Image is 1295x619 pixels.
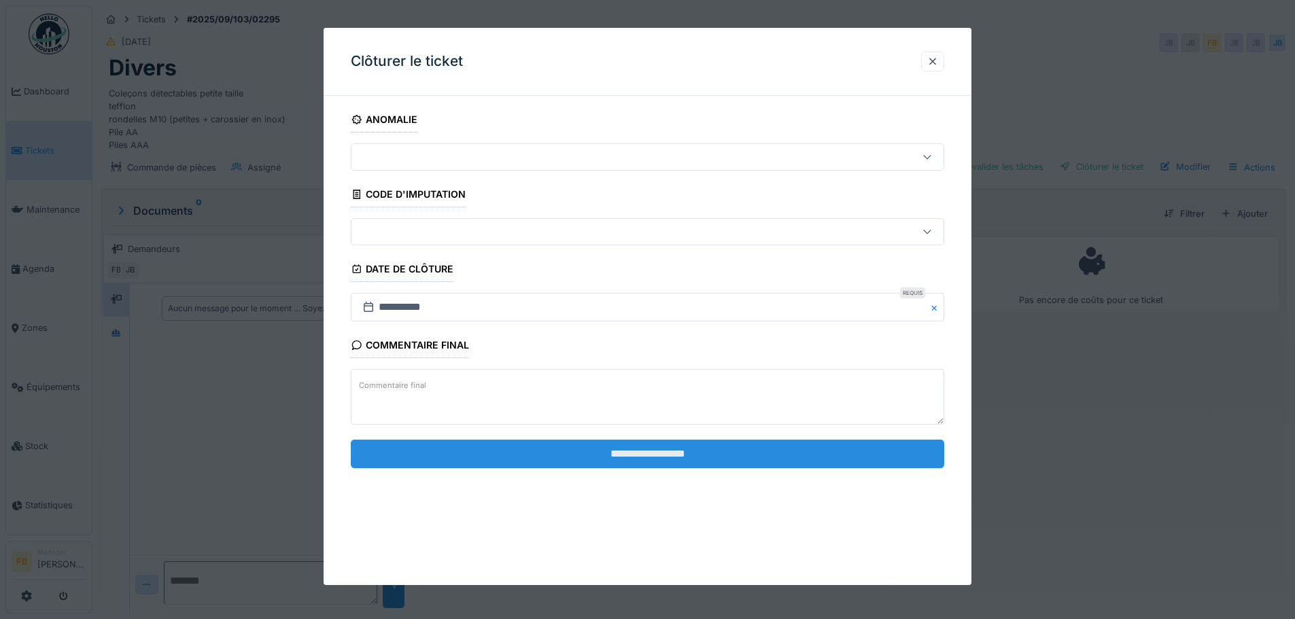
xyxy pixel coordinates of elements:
div: Anomalie [351,109,417,132]
div: Code d'imputation [351,184,466,207]
button: Close [929,293,944,321]
h3: Clôturer le ticket [351,53,463,70]
div: Requis [900,287,925,298]
div: Commentaire final [351,335,469,358]
label: Commentaire final [356,377,429,394]
div: Date de clôture [351,259,453,282]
